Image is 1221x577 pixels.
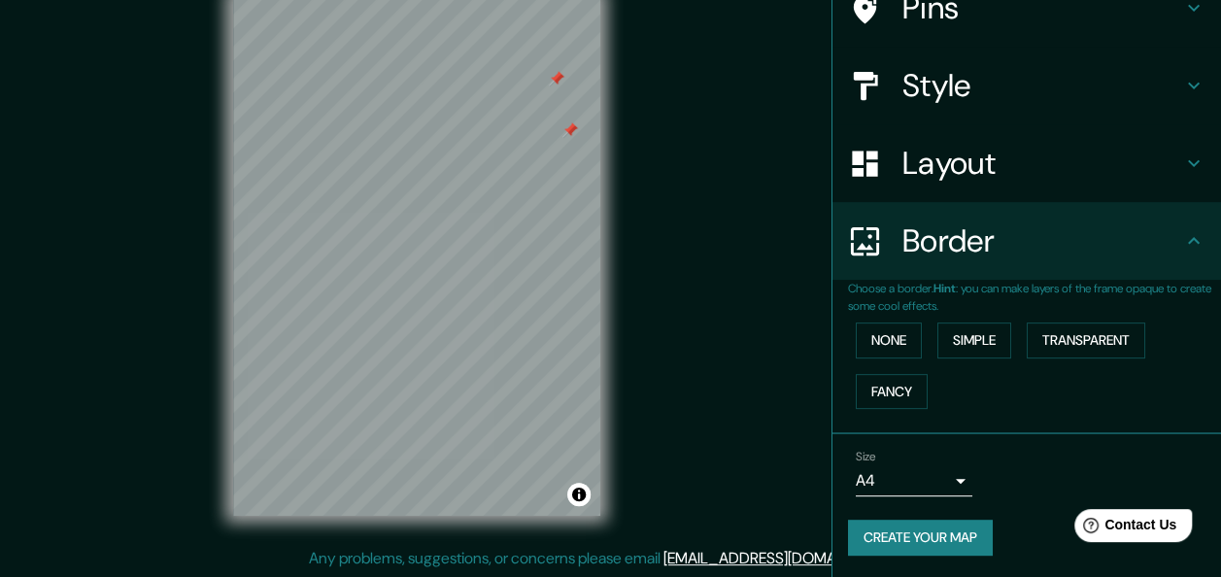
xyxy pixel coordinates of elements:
[1048,501,1200,556] iframe: Help widget launcher
[902,66,1182,105] h4: Style
[902,144,1182,183] h4: Layout
[933,281,956,296] b: Hint
[832,47,1221,124] div: Style
[848,520,993,556] button: Create your map
[856,374,928,410] button: Fancy
[856,449,876,465] label: Size
[848,280,1221,315] p: Choose a border. : you can make layers of the frame opaque to create some cool effects.
[1027,322,1145,358] button: Transparent
[663,548,903,568] a: [EMAIL_ADDRESS][DOMAIN_NAME]
[832,202,1221,280] div: Border
[937,322,1011,358] button: Simple
[856,322,922,358] button: None
[832,124,1221,202] div: Layout
[856,465,972,496] div: A4
[567,483,591,506] button: Toggle attribution
[309,547,906,570] p: Any problems, suggestions, or concerns please email .
[902,221,1182,260] h4: Border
